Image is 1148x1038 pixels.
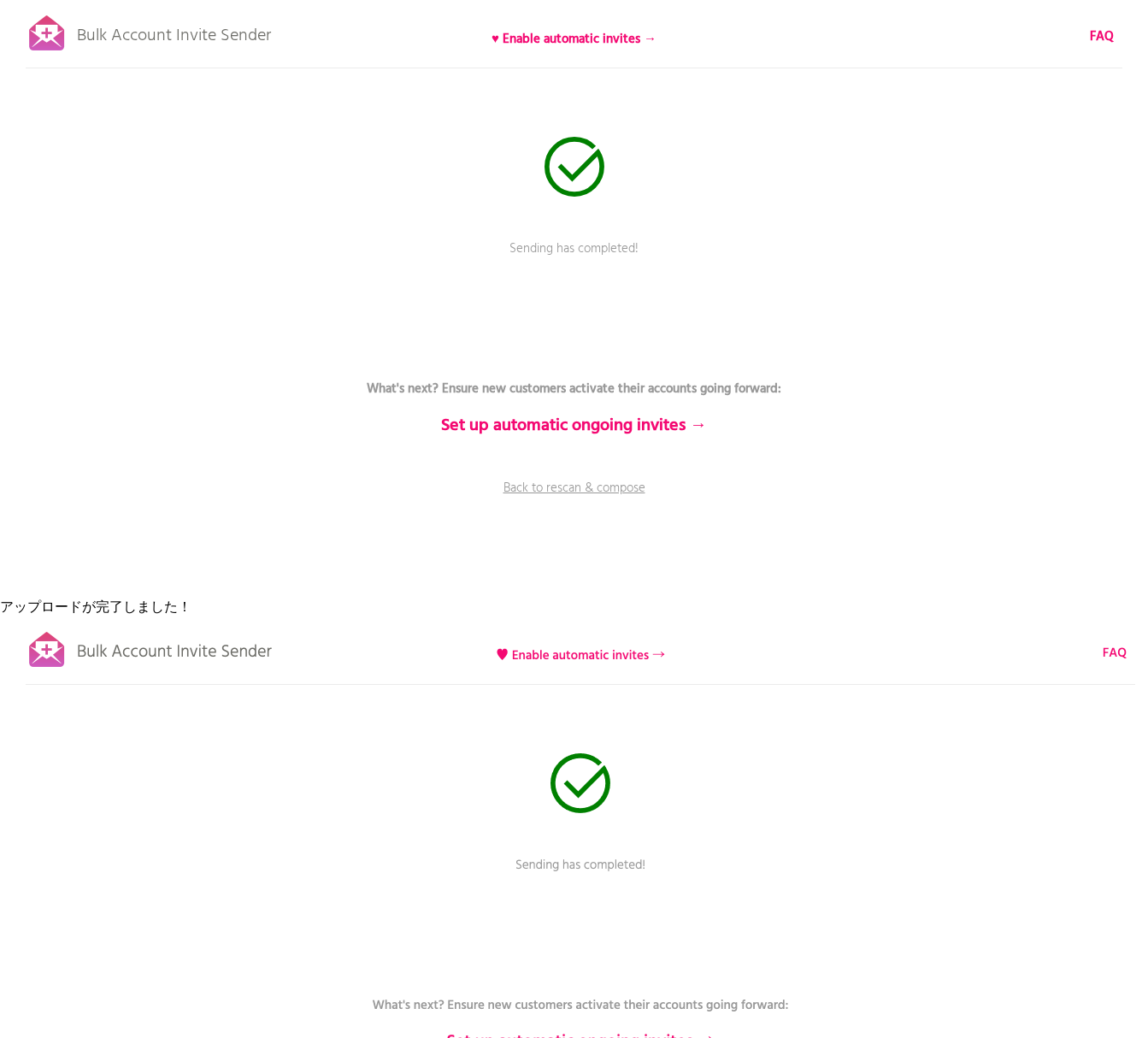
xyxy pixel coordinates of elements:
[77,10,271,53] p: Bulk Account Invite Sender
[492,29,656,50] b: ♥ Enable automatic invites →
[367,379,781,399] b: What's next? Ensure new customers activate their accounts going forward:
[1090,27,1114,46] a: FAQ
[1090,27,1114,47] b: FAQ
[318,239,831,282] p: Sending has completed!
[318,479,831,522] a: Back to rescan & compose
[441,412,707,439] b: Set up automatic ongoing invites →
